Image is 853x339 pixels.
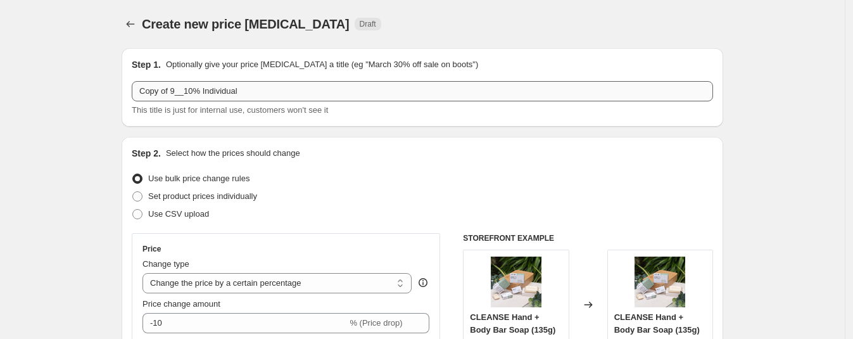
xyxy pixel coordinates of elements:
[142,17,350,31] span: Create new price [MEDICAL_DATA]
[470,312,555,335] span: CLEANSE Hand + Body Bar Soap (135g)
[132,105,328,115] span: This title is just for internal use, customers won't see it
[350,318,402,328] span: % (Price drop)
[142,244,161,254] h3: Price
[142,313,347,333] input: -15
[132,147,161,160] h2: Step 2.
[132,81,713,101] input: 30% off holiday sale
[166,58,478,71] p: Optionally give your price [MEDICAL_DATA] a title (eg "March 30% off sale on boots")
[132,58,161,71] h2: Step 1.
[148,174,250,183] span: Use bulk price change rules
[463,233,713,243] h6: STOREFRONT EXAMPLE
[148,191,257,201] span: Set product prices individually
[491,257,541,307] img: Cleanse-Hand-_-Body-Bar-Soap-All_80x.jpg
[122,15,139,33] button: Price change jobs
[166,147,300,160] p: Select how the prices should change
[142,259,189,269] span: Change type
[142,299,220,309] span: Price change amount
[614,312,700,335] span: CLEANSE Hand + Body Bar Soap (135g)
[417,276,429,289] div: help
[635,257,685,307] img: Cleanse-Hand-_-Body-Bar-Soap-All_80x.jpg
[360,19,376,29] span: Draft
[148,209,209,219] span: Use CSV upload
